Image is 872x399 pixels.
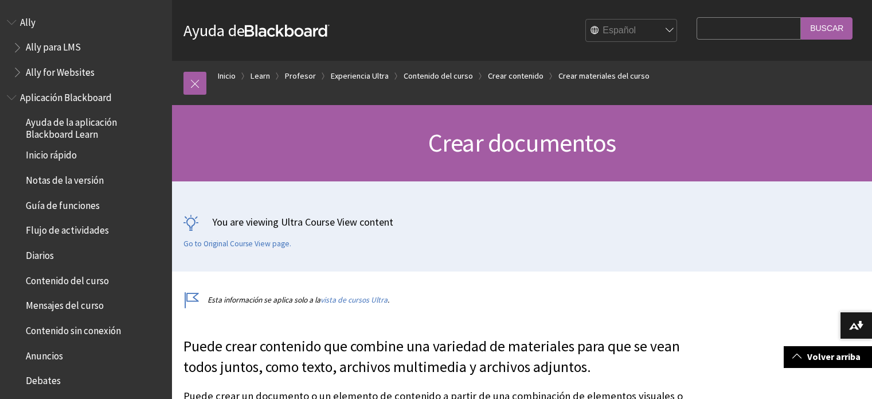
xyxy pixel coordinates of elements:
[404,69,473,83] a: Contenido del curso
[26,321,121,336] span: Contenido sin conexión
[26,63,95,78] span: Ally for Websites
[183,215,861,229] p: You are viewing Ultra Course View content
[26,113,164,140] span: Ayuda de la aplicación Blackboard Learn
[183,239,291,249] a: Go to Original Course View page.
[26,296,104,312] span: Mensajes del curso
[26,196,100,211] span: Guía de funciones
[285,69,316,83] a: Profesor
[488,69,543,83] a: Crear contenido
[26,146,77,161] span: Inicio rápido
[320,295,388,305] a: vista de cursos Ultra
[26,38,81,53] span: Ally para LMS
[245,25,330,37] strong: Blackboard
[801,17,853,40] input: Buscar
[251,69,270,83] a: Learn
[183,295,691,305] p: Esta información se aplica solo a la .
[586,20,678,42] select: Site Language Selector
[26,346,63,362] span: Anuncios
[331,69,389,83] a: Experiencia Ultra
[183,20,330,41] a: Ayuda deBlackboard
[558,69,650,83] a: Crear materiales del curso
[26,271,109,286] span: Contenido del curso
[26,221,109,237] span: Flujo de actividades
[218,69,236,83] a: Inicio
[183,336,691,378] p: Puede crear contenido que combine una variedad de materiales para que se vean todos juntos, como ...
[7,13,165,82] nav: Book outline for Anthology Ally Help
[428,127,616,158] span: Crear documentos
[784,346,872,367] a: Volver arriba
[26,171,104,186] span: Notas de la versión
[20,88,112,103] span: Aplicación Blackboard
[26,246,54,261] span: Diarios
[26,371,61,387] span: Debates
[20,13,36,28] span: Ally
